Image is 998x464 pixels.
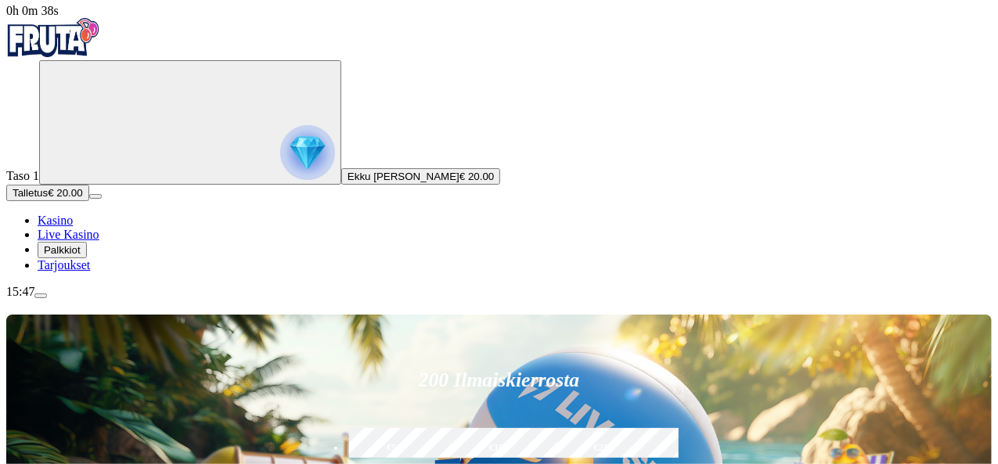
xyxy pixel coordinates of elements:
span: € 20.00 [459,171,494,182]
a: Fruta [6,46,100,59]
img: reward progress [280,125,335,180]
span: € 20.00 [48,187,82,199]
nav: Primary [6,18,992,272]
a: Live Kasino [38,228,99,241]
span: Taso 1 [6,169,39,182]
button: reward progress [39,60,341,185]
button: Talletusplus icon€ 20.00 [6,185,89,201]
span: Talletus [13,187,48,199]
a: Kasino [38,214,73,227]
span: user session time [6,4,59,17]
span: Palkkiot [44,244,81,256]
a: Tarjoukset [38,258,90,272]
span: Ekku [PERSON_NAME] [348,171,459,182]
img: Fruta [6,18,100,57]
nav: Main menu [6,214,992,272]
button: Palkkiot [38,242,87,258]
span: 15:47 [6,285,34,298]
button: menu [89,194,102,199]
button: menu [34,293,47,298]
button: Ekku [PERSON_NAME]€ 20.00 [341,168,500,185]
